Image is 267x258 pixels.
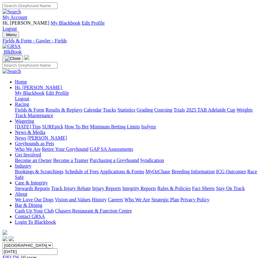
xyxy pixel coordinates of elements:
[15,152,41,157] a: Get Involved
[15,186,50,191] a: Stewards Reports
[15,214,45,219] a: Contact GRSA
[51,20,81,26] a: My Blackbook
[92,186,121,191] a: Injury Reports
[15,141,54,146] a: Greyhounds as Pets
[2,248,58,255] input: Select date
[2,20,265,31] div: My Account
[2,62,58,69] input: Search
[15,113,53,118] a: Track Maintenance
[15,146,265,152] div: Greyhounds as Pets
[2,38,265,44] a: Fields & Form - Gawler - Fields
[216,169,246,174] a: ICG Outcomes
[108,197,123,202] a: Careers
[15,107,44,112] a: Fields & Form
[137,107,153,112] a: Grading
[237,107,253,112] a: Weights
[15,169,265,180] div: Industry
[15,102,29,107] a: Racing
[15,186,265,191] div: Care & Integrity
[15,90,45,96] a: My Blackbook
[140,158,164,163] a: Syndication
[2,230,7,235] img: logo-grsa-white.png
[15,197,53,202] a: We Love Our Dogs
[15,96,29,101] a: Logout
[124,197,150,202] a: Who We Are
[15,124,265,130] div: Wagering
[90,146,133,152] a: GAP SA Assessments
[4,49,22,55] span: BlkBook
[15,130,45,135] a: News & Media
[82,20,105,26] a: Edit Profile
[2,9,21,15] img: Search
[2,44,21,49] img: GRSA
[15,85,62,90] span: Hi, [PERSON_NAME]
[15,90,265,102] div: Hi, [PERSON_NAME]
[15,219,56,225] a: Login To Blackbook
[15,146,41,152] a: Who We Are
[84,107,102,112] a: Calendar
[15,208,265,214] div: Bar & Dining
[2,26,17,31] a: Logout
[27,135,67,141] a: [PERSON_NAME]
[15,124,41,129] a: [DATE] Tips
[216,186,245,191] a: Stay On Track
[157,186,191,191] a: Rules & Policies
[42,146,89,152] a: Retire Your Greyhound
[15,135,265,141] div: News & Media
[2,31,19,38] button: Toggle navigation
[15,180,48,185] a: Care & Integrity
[180,197,209,202] a: Privacy Policy
[2,2,58,9] input: Search
[15,79,27,84] a: Home
[90,158,139,163] a: Purchasing a Greyhound
[55,208,132,213] a: Chasers Restaurant & Function Centre
[15,197,265,203] div: About
[117,107,136,112] a: Statistics
[46,90,69,96] a: Edit Profile
[15,85,63,90] a: Hi, [PERSON_NAME]
[15,208,54,213] a: Cash Up Your Club
[172,169,215,174] a: Breeding Information
[192,186,215,191] a: Fact Sheets
[15,118,34,124] a: Wagering
[2,15,27,20] a: My Account
[15,158,52,163] a: Become an Owner
[141,124,156,129] a: Isolynx
[173,107,185,112] a: Trials
[2,20,49,26] span: Hi, [PERSON_NAME]
[5,56,21,61] img: Close
[55,197,90,202] a: Vision and Values
[151,197,179,202] a: Strategic Plan
[9,236,14,241] img: twitter.svg
[2,55,23,62] button: Toggle navigation
[2,49,22,55] a: BlkBook
[15,158,265,163] div: Get Involved
[15,191,27,197] a: About
[51,186,91,191] a: Track Injury Rebate
[145,169,170,174] a: MyOzChase
[15,163,31,169] a: Industry
[100,169,144,174] a: Applications & Forms
[154,107,173,112] a: Coursing
[15,107,265,118] div: Racing
[15,169,63,174] a: Bookings & Scratchings
[65,124,89,129] a: How To Bet
[122,186,156,191] a: Integrity Reports
[92,197,107,202] a: History
[53,158,89,163] a: Become a Trainer
[6,32,16,37] span: Menu
[65,169,99,174] a: Schedule of Fees
[15,203,42,208] a: Bar & Dining
[2,69,21,74] img: Search
[42,124,63,129] a: SUREpick
[2,236,7,241] img: facebook.svg
[24,55,29,60] img: logo-grsa-white.png
[15,135,26,141] a: News
[103,107,116,112] a: Tracks
[90,124,140,129] a: Minimum Betting Limits
[45,107,82,112] a: Results & Replays
[15,169,257,180] a: Race Safe
[186,107,235,112] a: 2025 TAB Adelaide Cup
